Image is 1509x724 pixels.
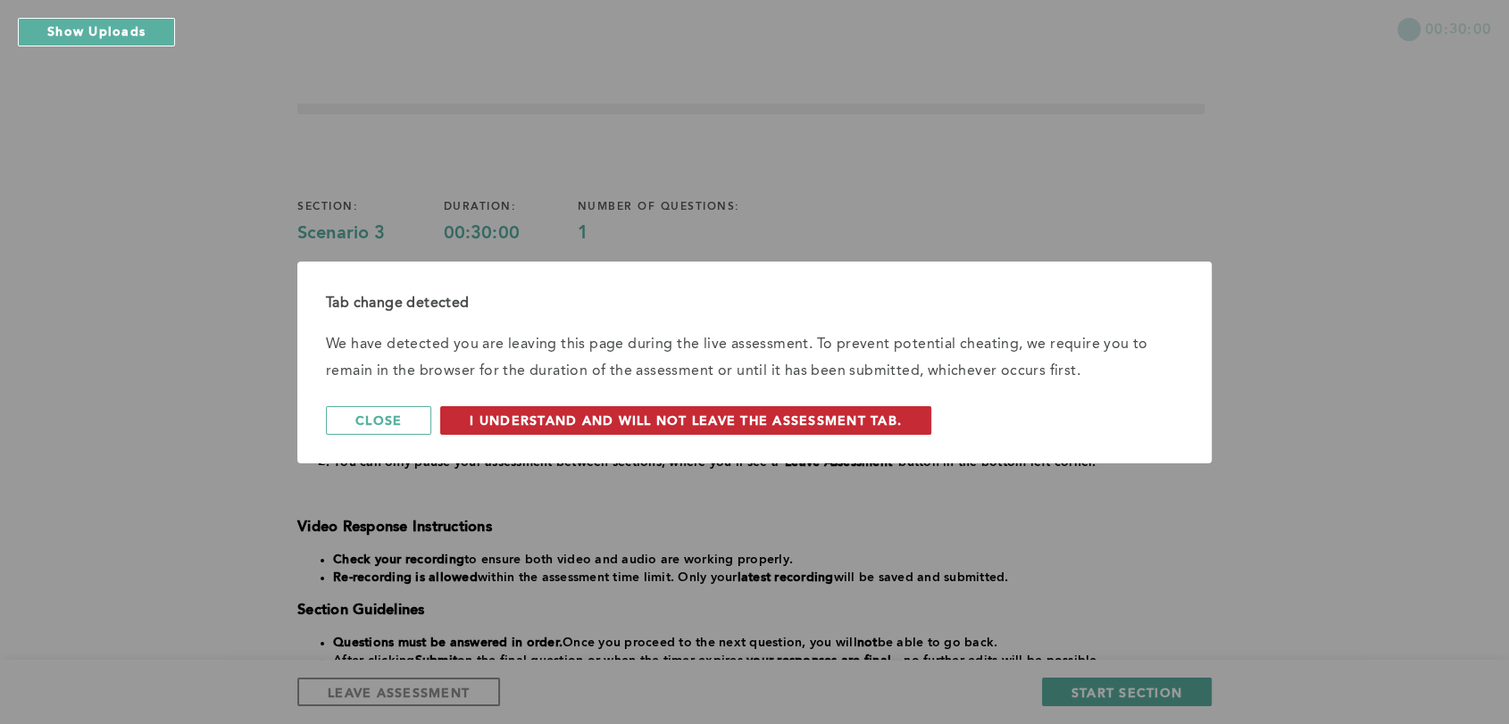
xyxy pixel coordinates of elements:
[355,412,402,429] span: Close
[18,18,175,46] button: Show Uploads
[440,406,931,435] button: I understand and will not leave the assessment tab.
[470,412,902,429] span: I understand and will not leave the assessment tab.
[326,331,1183,385] p: We have detected you are leaving this page during the live assessment. To prevent potential cheat...
[326,290,1183,317] div: Tab change detected
[326,406,431,435] button: Close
